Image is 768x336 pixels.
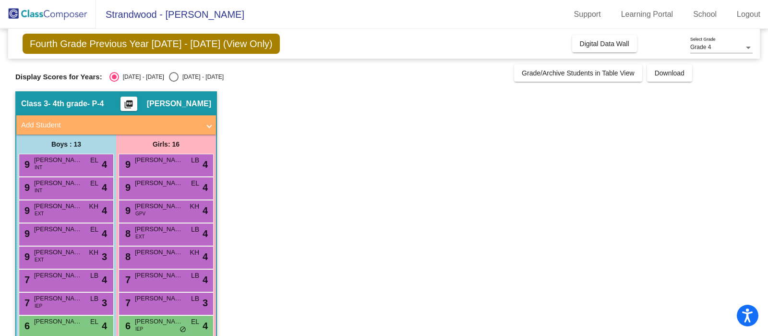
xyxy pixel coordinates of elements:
span: LB [191,271,199,281]
span: 7 [22,298,30,308]
span: [PERSON_NAME] [135,224,183,234]
span: [PERSON_NAME] [PERSON_NAME] [135,155,183,165]
span: LB [90,271,98,281]
a: Logout [729,7,768,22]
button: Grade/Archive Students in Table View [514,64,642,82]
a: Support [566,7,609,22]
span: 9 [22,228,30,239]
span: [PERSON_NAME] [34,271,82,280]
span: IEP [135,325,143,333]
span: 9 [22,251,30,262]
span: Class 3 [21,99,48,109]
span: 7 [123,274,131,285]
span: do_not_disturb_alt [180,326,186,334]
span: EL [90,224,98,235]
a: Learning Portal [613,7,681,22]
mat-icon: picture_as_pdf [123,100,134,113]
span: [PERSON_NAME] [135,317,183,326]
span: 4 [203,157,208,172]
span: IEP [35,302,42,310]
span: EL [90,178,98,188]
span: 7 [22,274,30,285]
span: Grade/Archive Students in Table View [522,69,635,77]
span: [PERSON_NAME] [34,248,82,257]
span: 4 [102,273,107,287]
span: 4 [203,273,208,287]
span: LB [90,294,98,304]
span: KH [190,201,199,212]
span: EL [191,317,199,327]
span: [PERSON_NAME] [34,317,82,326]
span: 4 [102,203,107,218]
span: LB [191,224,199,235]
div: [DATE] - [DATE] [179,73,224,81]
span: 4 [102,157,107,172]
span: EXT [135,233,144,240]
span: 6 [123,321,131,331]
span: [PERSON_NAME] [135,178,183,188]
span: [PERSON_NAME] [34,201,82,211]
span: 8 [123,251,131,262]
span: [PERSON_NAME] [135,271,183,280]
span: [PERSON_NAME] [34,294,82,303]
span: 3 [102,249,107,264]
span: [PERSON_NAME] [34,224,82,234]
span: 3 [102,296,107,310]
mat-panel-title: Add Student [21,120,200,131]
span: 9 [22,205,30,216]
mat-expansion-panel-header: Add Student [16,115,216,135]
span: [PERSON_NAME] [147,99,211,109]
span: KH [89,248,98,258]
span: 3 [203,296,208,310]
span: 8 [123,228,131,239]
span: 4 [203,180,208,195]
span: 9 [123,182,131,193]
a: School [685,7,724,22]
span: INT [35,187,42,194]
span: 9 [22,182,30,193]
span: [PERSON_NAME] [135,248,183,257]
button: Print Students Details [120,97,137,111]
span: EXT [35,256,44,263]
mat-radio-group: Select an option [109,72,224,82]
span: [PERSON_NAME] [34,155,82,165]
span: [PERSON_NAME] [135,201,183,211]
span: 7 [123,298,131,308]
span: Grade 4 [690,44,711,50]
span: GPV [135,210,145,217]
div: Boys : 13 [16,135,116,154]
span: 4 [102,319,107,333]
span: KH [89,201,98,212]
span: [PERSON_NAME] [34,178,82,188]
button: Digital Data Wall [572,35,637,52]
span: EL [90,317,98,327]
span: Download [655,69,684,77]
span: 4 [203,226,208,241]
span: LB [191,294,199,304]
span: Display Scores for Years: [15,73,102,81]
span: 9 [22,159,30,170]
span: EL [191,178,199,188]
span: Strandwood - [PERSON_NAME] [96,7,244,22]
span: EL [90,155,98,165]
span: 4 [203,203,208,218]
span: 6 [22,321,30,331]
span: 4 [203,319,208,333]
span: - 4th grade- P-4 [48,99,104,109]
span: KH [190,248,199,258]
span: Fourth Grade Previous Year [DATE] - [DATE] (View Only) [23,34,280,54]
span: INT [35,164,42,171]
span: 9 [123,205,131,216]
span: [PERSON_NAME] [135,294,183,303]
span: Digital Data Wall [580,40,629,48]
span: 4 [102,226,107,241]
span: 4 [203,249,208,264]
div: [DATE] - [DATE] [119,73,164,81]
button: Download [647,64,692,82]
span: EXT [35,210,44,217]
span: 9 [123,159,131,170]
span: 4 [102,180,107,195]
div: Girls: 16 [116,135,216,154]
span: LB [191,155,199,165]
